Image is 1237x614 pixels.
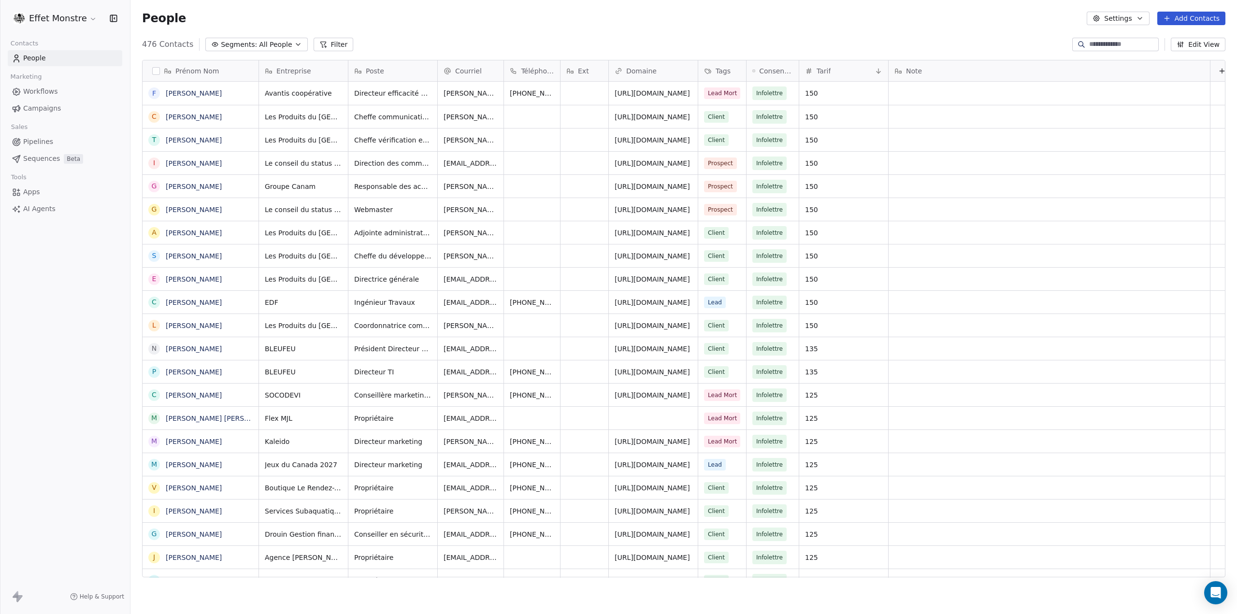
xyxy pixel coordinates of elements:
a: [URL][DOMAIN_NAME] [615,438,690,445]
a: [URL][DOMAIN_NAME] [615,530,690,538]
span: 150 [805,251,882,261]
a: [URL][DOMAIN_NAME] [615,136,690,144]
a: [URL][DOMAIN_NAME] [615,461,690,469]
span: Les Produits du [GEOGRAPHIC_DATA] [265,228,342,238]
span: [EMAIL_ADDRESS][DOMAIN_NAME] [444,298,498,307]
span: [PHONE_NUMBER] [510,88,554,98]
span: Infolettre [756,390,783,400]
span: BLEUFEU [265,367,342,377]
span: Lead Mort [704,413,740,424]
a: [PERSON_NAME] [166,229,222,237]
span: 125 [805,529,882,539]
a: [PERSON_NAME] [166,554,222,561]
a: [PERSON_NAME] [166,461,222,469]
span: [PERSON_NAME][EMAIL_ADDRESS][PERSON_NAME][DOMAIN_NAME] [444,437,498,446]
span: [EMAIL_ADDRESS][DOMAIN_NAME] [444,529,498,539]
div: Note [889,60,1210,81]
span: [PHONE_NUMBER] [510,576,554,585]
div: Consentement marketing [747,60,799,81]
a: Apps [8,184,122,200]
span: [PHONE_NUMBER] [510,529,554,539]
span: Groupe Canam [265,182,342,191]
div: Tarif [799,60,888,81]
span: All People [259,40,292,50]
span: Infolettre [756,576,783,585]
span: EDF [265,298,342,307]
span: Adjointe administrative [354,228,432,238]
a: [PERSON_NAME] [166,530,222,538]
span: 125 [805,506,882,516]
div: Prénom Nom [143,60,259,81]
span: Contacts [6,36,43,51]
span: Client [704,250,729,262]
span: Propriétaire [354,483,432,493]
img: 97485486_3081046785289558_2010905861240651776_n.png [14,13,25,24]
span: Prospect [704,181,737,192]
span: Jeux du Canada 2027 [265,460,342,470]
div: M [151,459,157,470]
a: [PERSON_NAME] [166,345,222,353]
span: [PERSON_NAME][EMAIL_ADDRESS][PERSON_NAME][DOMAIN_NAME] [444,205,498,214]
span: Agence [PERSON_NAME] [265,553,342,562]
span: Lead [704,459,726,471]
span: Client [704,273,729,285]
span: Lead [704,297,726,308]
span: 150 [805,182,882,191]
span: Les Produits du [GEOGRAPHIC_DATA] [265,135,342,145]
span: Client [704,528,729,540]
span: Infolettre [756,506,783,516]
span: Entreprise [276,66,311,76]
span: Infolettre [756,112,783,122]
a: Help & Support [70,593,124,600]
span: Les Produits du [GEOGRAPHIC_DATA] [265,321,342,330]
span: Propriétaire [354,553,432,562]
span: Sales [7,120,32,134]
span: Client [704,111,729,123]
div: G [152,529,157,539]
a: [URL][DOMAIN_NAME] [615,368,690,376]
span: 125 [805,414,882,423]
span: 150 [805,321,882,330]
a: [URL][DOMAIN_NAME] [615,89,690,97]
a: Pipelines [8,134,122,150]
span: 150 [805,228,882,238]
span: [EMAIL_ADDRESS][DOMAIN_NAME] [444,576,498,585]
span: Infolettre [756,321,783,330]
span: Client [704,227,729,239]
a: [URL][DOMAIN_NAME] [615,391,690,399]
span: Propriétaire [354,414,432,423]
div: J [153,575,155,585]
span: Infolettre [756,367,783,377]
span: Campaigns [23,103,61,114]
a: [URL][DOMAIN_NAME] [615,299,690,306]
span: 125 [805,576,882,585]
a: [PERSON_NAME] [PERSON_NAME] [166,414,280,422]
span: [PHONE_NUMBER] [510,390,554,400]
div: V [152,483,157,493]
a: [URL][DOMAIN_NAME] [615,507,690,515]
span: Webmaster [354,205,432,214]
div: C [152,112,157,122]
span: Infolettre [756,274,783,284]
span: Les Produits du [GEOGRAPHIC_DATA] [265,251,342,261]
span: Infolettre [756,205,783,214]
span: Infolettre [756,553,783,562]
span: Infolettre [756,182,783,191]
div: M [151,413,157,423]
span: Client [704,320,729,331]
a: [PERSON_NAME] [166,183,222,190]
span: Infolettre [756,460,783,470]
span: Client [704,552,729,563]
span: People [23,53,46,63]
span: Client [704,505,729,517]
span: 135 [805,344,882,354]
span: Directeur marketing [354,460,432,470]
span: Directeur TI [354,367,432,377]
button: Edit View [1171,38,1225,51]
span: Client [704,482,729,494]
span: Cheffe communications et marketing [354,112,432,122]
span: Consentement marketing [759,66,793,76]
span: Les Produits du [GEOGRAPHIC_DATA] [265,274,342,284]
span: Effet Monstre [29,12,87,25]
div: Tags [698,60,746,81]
